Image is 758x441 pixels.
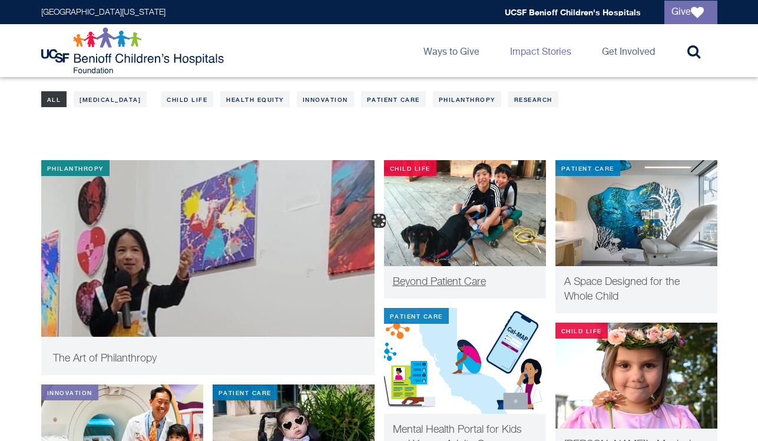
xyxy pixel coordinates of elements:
a: Impact Stories [501,24,581,77]
div: Patient Care [555,160,620,176]
a: Health Equity [220,91,290,107]
span: Beyond Patient Care [393,277,486,287]
div: Innovation [41,384,98,400]
div: Child Life [555,323,608,339]
a: Child Life Kyle Quan and his brother Beyond Patient Care [384,160,546,299]
a: Innovation [297,91,354,107]
a: Patient Care New clinic room interior A Space Designed for the Whole Child [555,160,717,313]
div: Child Life [384,160,436,176]
a: Get Involved [593,24,664,77]
a: Patient Care [361,91,426,107]
a: Child Life [161,91,213,107]
div: Philanthropy [41,160,110,176]
img: New clinic room interior [555,160,717,266]
img: Kyle Quan and his brother [384,160,546,266]
a: Ways to Give [414,24,489,77]
a: Give [664,1,717,24]
a: Philanthropy Juliette explaining her art The Art of Philanthropy [41,160,375,375]
a: Research [508,91,558,107]
a: All [41,91,67,107]
div: Patient Care [213,384,277,400]
a: [GEOGRAPHIC_DATA][US_STATE] [41,8,165,16]
a: [MEDICAL_DATA] [74,91,147,107]
a: UCSF Benioff Children's Hospitals [505,7,641,17]
img: Logo for UCSF Benioff Children's Hospitals Foundation [41,27,227,74]
span: The Art of Philanthropy [53,353,157,364]
span: A Space Designed for the Whole Child [564,277,680,302]
img: CAL MAP [384,308,546,414]
a: Philanthropy [433,91,501,107]
img: Juliette explaining her art [41,160,375,372]
div: Patient Care [384,308,449,324]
